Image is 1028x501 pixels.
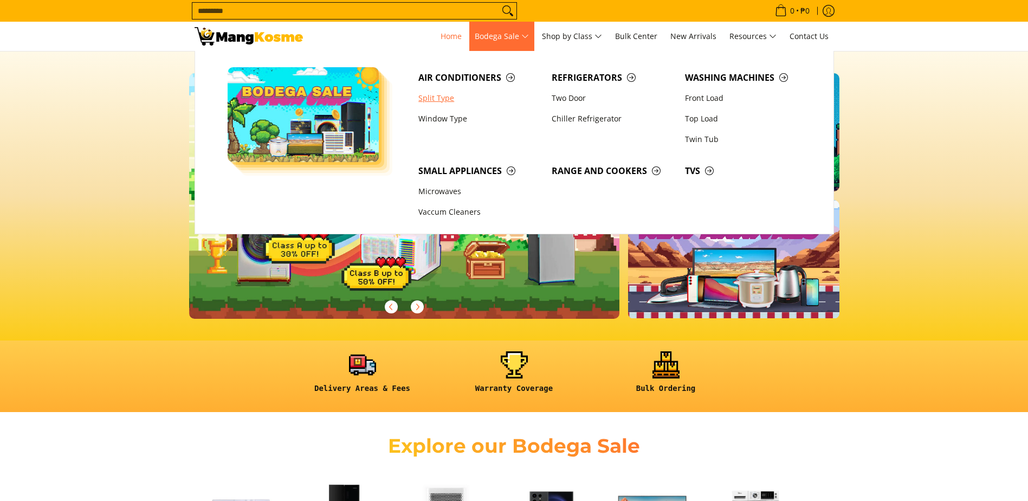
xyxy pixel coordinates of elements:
[542,30,602,43] span: Shop by Class
[189,73,620,319] img: Gaming desktop banner
[546,67,680,88] a: Refrigerators
[790,31,829,41] span: Contact Us
[546,108,680,129] a: Chiller Refrigerator
[418,71,541,85] span: Air Conditioners
[413,160,546,181] a: Small Appliances
[292,351,433,402] a: <h6><strong>Delivery Areas & Fees</strong></h6>
[799,7,811,15] span: ₱0
[552,164,674,178] span: Range and Cookers
[680,67,813,88] a: Washing Machines
[788,7,796,15] span: 0
[596,351,736,402] a: <h6><strong>Bulk Ordering</strong></h6>
[536,22,607,51] a: Shop by Class
[680,88,813,108] a: Front Load
[680,129,813,150] a: Twin Tub
[314,22,834,51] nav: Main Menu
[379,295,403,319] button: Previous
[413,108,546,129] a: Window Type
[615,31,657,41] span: Bulk Center
[475,30,529,43] span: Bodega Sale
[724,22,782,51] a: Resources
[729,30,777,43] span: Resources
[670,31,716,41] span: New Arrivals
[228,67,379,162] img: Bodega Sale
[680,160,813,181] a: TVs
[685,164,807,178] span: TVs
[546,88,680,108] a: Two Door
[441,31,462,41] span: Home
[405,295,429,319] button: Next
[610,22,663,51] a: Bulk Center
[195,27,303,46] img: Mang Kosme: Your Home Appliances Warehouse Sale Partner!
[665,22,722,51] a: New Arrivals
[413,88,546,108] a: Split Type
[357,434,671,458] h2: Explore our Bodega Sale
[546,160,680,181] a: Range and Cookers
[444,351,585,402] a: <h6><strong>Warranty Coverage</strong></h6>
[418,164,541,178] span: Small Appliances
[680,108,813,129] a: Top Load
[552,71,674,85] span: Refrigerators
[413,182,546,202] a: Microwaves
[469,22,534,51] a: Bodega Sale
[685,71,807,85] span: Washing Machines
[772,5,813,17] span: •
[435,22,467,51] a: Home
[413,67,546,88] a: Air Conditioners
[499,3,516,19] button: Search
[784,22,834,51] a: Contact Us
[413,202,546,223] a: Vaccum Cleaners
